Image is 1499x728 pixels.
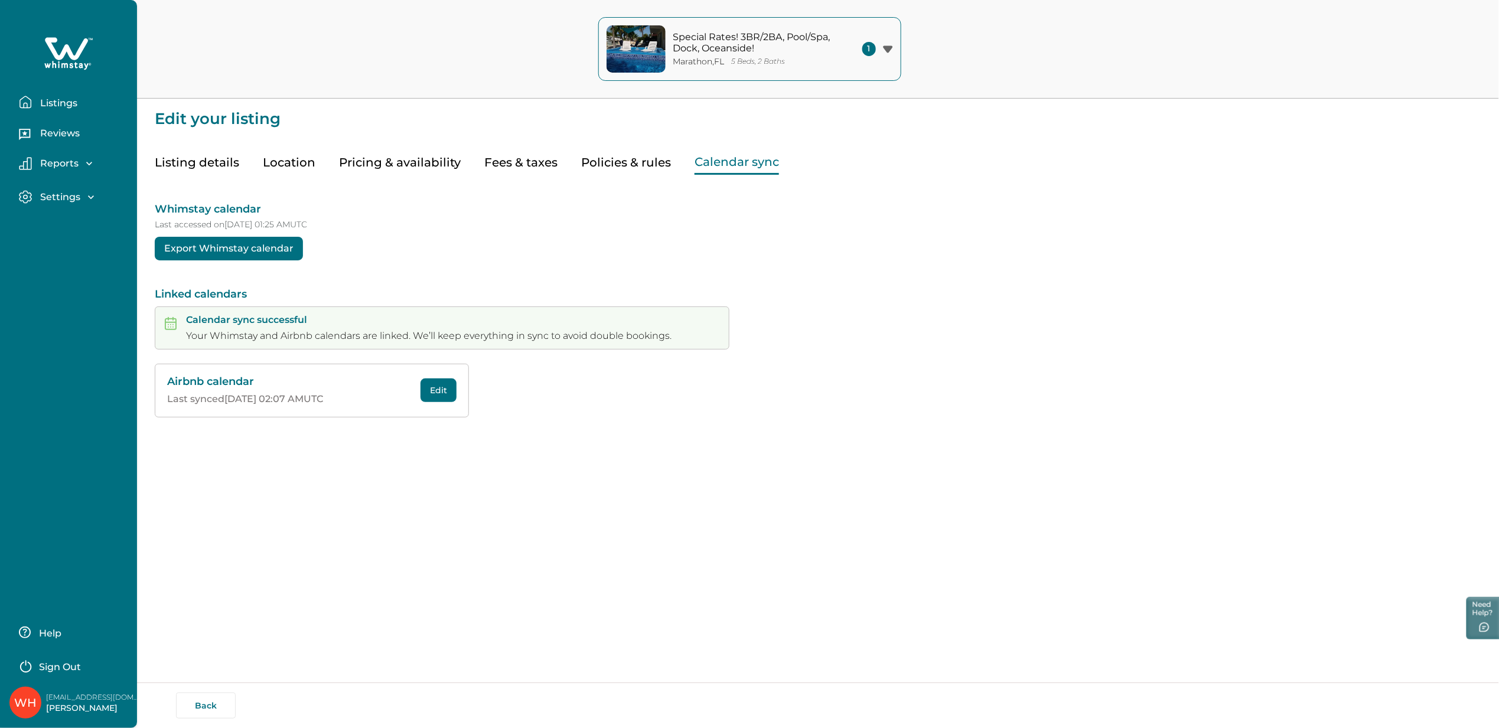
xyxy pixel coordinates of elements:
[35,628,61,639] p: Help
[862,42,876,56] span: 1
[19,654,123,677] button: Sign Out
[155,220,1481,230] p: Last accessed on [DATE] 01:25 AM UTC
[39,661,81,673] p: Sign Out
[19,190,128,204] button: Settings
[732,57,786,66] p: 5 Beds, 2 Baths
[155,289,1481,301] p: Linked calendars
[167,393,413,405] p: Last synced [DATE] 02:07 AM UTC
[186,330,672,342] p: Your Whimstay and Airbnb calendars are linked. We’ll keep everything in sync to avoid double book...
[339,151,461,175] button: Pricing & availability
[155,202,1481,216] p: Whimstay calendar
[695,151,779,175] button: Calendar sync
[37,128,80,139] p: Reviews
[484,151,558,175] button: Fees & taxes
[581,151,671,175] button: Policies & rules
[14,688,37,717] div: Whimstay Host
[421,378,457,402] button: Edit
[598,17,901,81] button: property-coverSpecial Rates! 3BR/2BA, Pool/Spa, Dock, Oceanside!Marathon,FL5 Beds, 2 Baths1
[19,90,128,114] button: Listings
[155,151,239,175] button: Listing details
[186,314,672,326] p: Calendar sync successful
[46,703,141,714] p: [PERSON_NAME]
[37,97,77,109] p: Listings
[37,158,79,169] p: Reports
[19,621,123,644] button: Help
[46,691,141,703] p: [EMAIL_ADDRESS][DOMAIN_NAME]
[263,151,315,175] button: Location
[167,376,413,388] p: Airbnb calendar
[19,123,128,147] button: Reviews
[19,157,128,170] button: Reports
[673,31,833,54] p: Special Rates! 3BR/2BA, Pool/Spa, Dock, Oceanside!
[155,237,303,260] button: Export Whimstay calendar
[607,25,666,73] img: property-cover
[37,191,80,203] p: Settings
[155,99,1481,127] p: Edit your listing
[673,57,725,67] p: Marathon , FL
